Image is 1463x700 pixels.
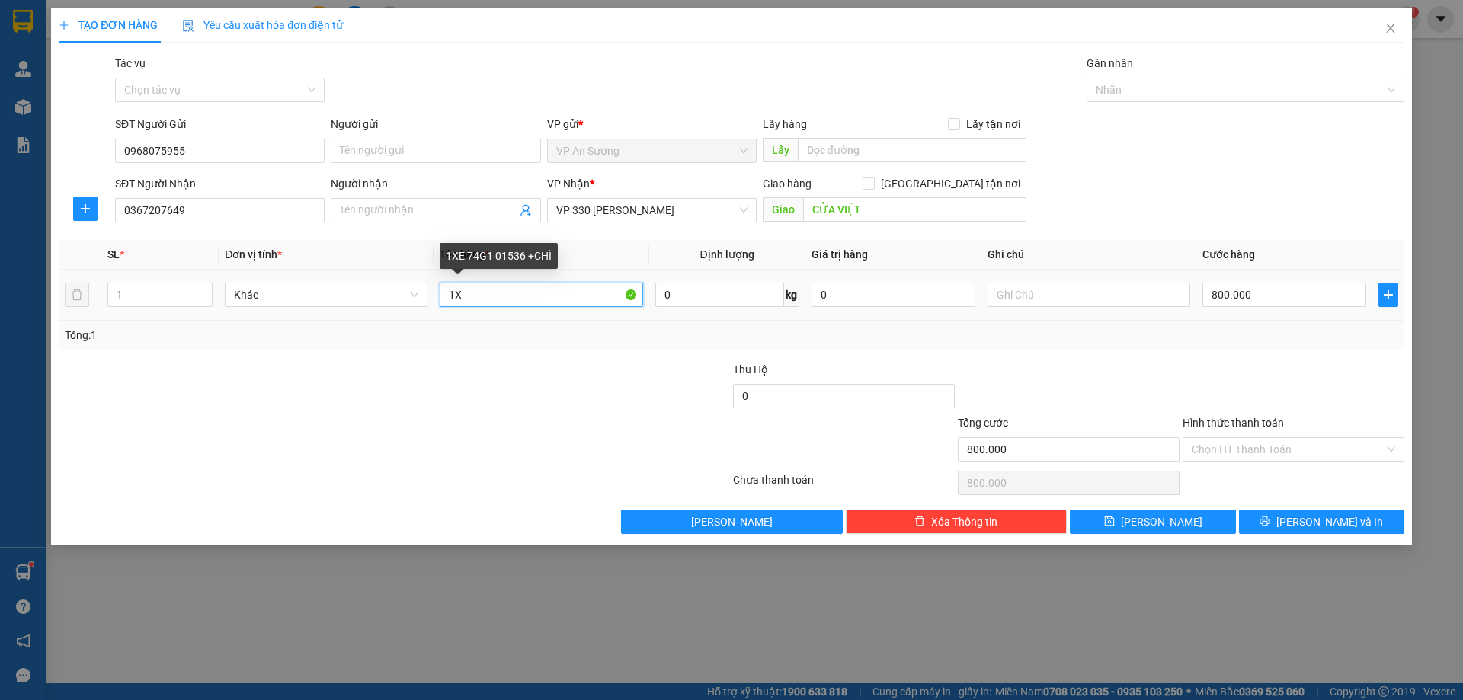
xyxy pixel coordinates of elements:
span: Giá trị hàng [812,248,868,261]
div: Người nhận [331,175,540,192]
span: KHE SANH [142,63,211,80]
div: 1XE 74G1 01536 +CHÌ [440,243,558,269]
button: deleteXóa Thông tin [846,510,1068,534]
span: Giao [763,197,803,222]
button: [PERSON_NAME] [621,510,843,534]
input: VD: Bàn, Ghế [440,283,642,307]
label: Gán nhãn [1087,57,1133,69]
span: Đơn vị tính [225,248,282,261]
span: VP An Sương [556,139,748,162]
span: kg [784,283,799,307]
span: Thu hộ: [5,105,53,122]
button: plus [1378,283,1398,307]
span: SL [107,248,120,261]
span: Định lượng [700,248,754,261]
span: Giao: [114,65,211,79]
span: CC: [39,86,61,103]
div: Người gửi [331,116,540,133]
span: Lấy tận nơi [960,116,1026,133]
img: icon [182,20,194,32]
span: Thu Hộ [733,363,768,376]
div: VP gửi [547,116,757,133]
span: Khác [234,283,418,306]
button: plus [73,197,98,221]
div: Tổng: 1 [65,327,565,344]
span: [PERSON_NAME] [1121,513,1202,530]
span: Cước hàng [1202,248,1255,261]
span: Xóa Thông tin [931,513,997,530]
span: Lấy: [6,65,29,79]
th: Ghi chú [981,240,1196,270]
button: Close [1369,8,1412,50]
p: Gửi: [6,10,112,43]
p: Nhận: [114,8,222,42]
span: plus [1379,289,1397,301]
input: Dọc đường [803,197,1026,222]
span: save [1104,516,1115,528]
span: CR: [5,86,27,103]
span: Lấy [763,138,798,162]
span: 0813681333 [114,44,198,61]
button: save[PERSON_NAME] [1070,510,1235,534]
span: 0 [30,86,39,103]
span: Tổng cước [958,417,1008,429]
div: SĐT Người Gửi [115,116,325,133]
span: [PERSON_NAME] [691,513,773,530]
span: VP 330 Lê Duẫn [556,199,748,222]
label: Hình thức thanh toán [1183,417,1284,429]
div: Chưa thanh toán [731,471,956,498]
span: user-add [520,204,532,216]
span: VP Nhận [547,177,590,190]
span: plus [74,203,97,215]
label: Tác vụ [115,57,146,69]
span: 0 [56,105,65,122]
span: VP 330 [PERSON_NAME] [114,8,222,42]
span: Lấy hàng [763,118,807,130]
input: Dọc đường [798,138,1026,162]
span: [PERSON_NAME] và In [1276,513,1383,530]
span: close [1385,22,1397,34]
span: delete [914,516,925,528]
span: 100.000 [65,86,119,103]
span: Yêu cầu xuất hóa đơn điện tử [182,19,343,31]
span: [GEOGRAPHIC_DATA] tận nơi [875,175,1026,192]
span: printer [1260,516,1270,528]
span: VP An Sương [6,10,71,43]
input: Ghi Chú [988,283,1190,307]
input: 0 [812,283,975,307]
button: delete [65,283,89,307]
span: TẠO ĐƠN HÀNG [59,19,158,31]
button: printer[PERSON_NAME] và In [1239,510,1404,534]
span: Giao hàng [763,177,812,190]
div: SĐT Người Nhận [115,175,325,192]
span: 0903974787 [6,46,90,62]
span: plus [59,20,69,30]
